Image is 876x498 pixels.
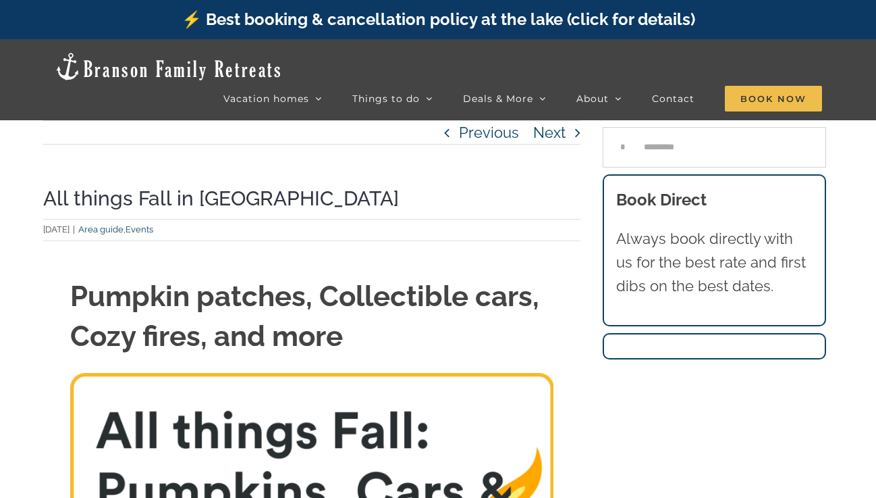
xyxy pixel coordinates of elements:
span: Things to do [352,94,420,103]
span: Book Now [725,86,822,111]
span: Vacation homes [223,94,309,103]
img: Branson Family Retreats Logo [54,51,283,82]
a: About [576,85,622,112]
a: ⚡️ Best booking & cancellation policy at the lake (click for details) [182,9,695,29]
a: Contact [652,85,694,112]
a: Area guide [78,224,124,234]
input: Search... [603,127,826,168]
a: Events [126,224,153,234]
nav: Main Menu [223,85,822,112]
a: Vacation homes [223,85,322,112]
span: About [576,94,609,103]
span: Deals & More [463,94,533,103]
a: Book Now [725,85,822,112]
p: Always book directly with us for the best rate and first dibs on the best dates. [616,227,813,299]
h1: Pumpkin patches, Collectible cars, Cozy fires, and more [70,277,553,357]
a: Deals & More [463,85,546,112]
span: Contact [652,94,694,103]
a: Previous [459,121,519,144]
div: , [43,223,580,237]
a: Things to do [352,85,433,112]
h1: All things Fall in [GEOGRAPHIC_DATA] [43,185,580,212]
b: Book Direct [616,190,707,209]
a: Next [533,121,566,144]
span: | [70,224,78,234]
input: Search [603,127,643,168]
span: [DATE] [43,224,70,234]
